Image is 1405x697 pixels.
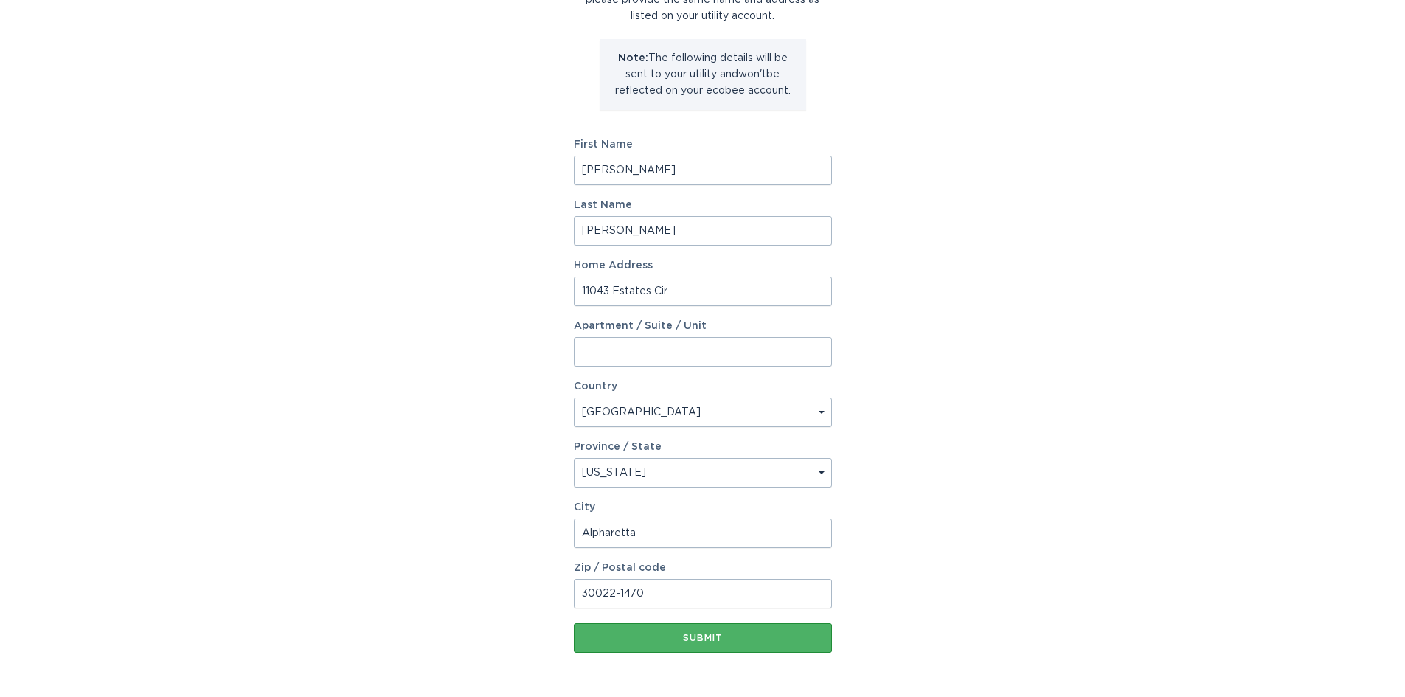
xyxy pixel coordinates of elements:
label: Country [574,381,617,392]
label: First Name [574,139,832,150]
label: Province / State [574,442,662,452]
label: Apartment / Suite / Unit [574,321,832,331]
strong: Note: [618,53,648,63]
label: City [574,502,832,513]
p: The following details will be sent to your utility and won't be reflected on your ecobee account. [611,50,795,99]
label: Home Address [574,260,832,271]
label: Last Name [574,200,832,210]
